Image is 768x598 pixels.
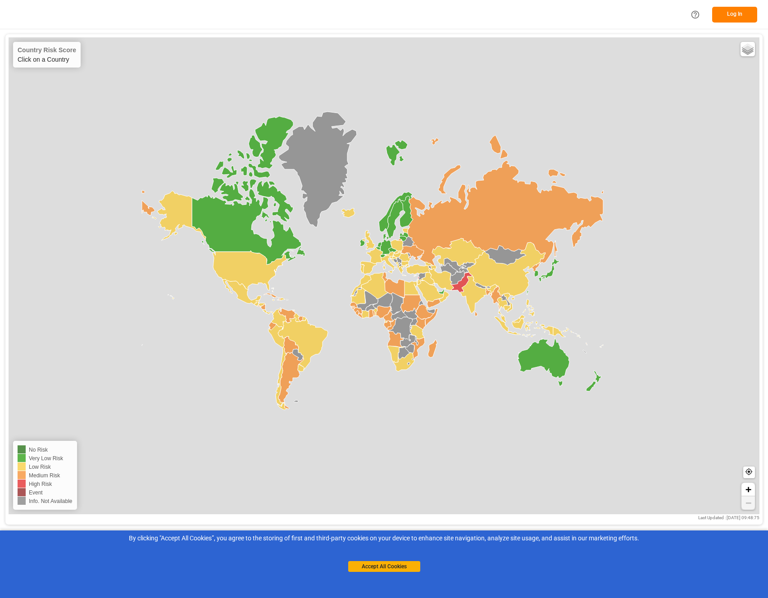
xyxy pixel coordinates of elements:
span: Low Risk [29,464,51,470]
div: By clicking "Accept All Cookies”, you agree to the storing of first and third-party cookies on yo... [6,534,762,543]
a: Layers [741,42,755,56]
span: − [745,497,751,508]
span: Very Low Risk [29,455,63,462]
button: Accept All Cookies [348,561,420,572]
a: Zoom in [741,483,755,496]
span: High Risk [29,481,52,487]
span: Medium Risk [29,472,60,479]
div: Last Updated : [DATE] 09:48:75 [9,514,759,521]
span: Event [29,489,43,496]
span: No Risk [29,447,48,453]
span: + [745,484,751,495]
div: Click on a Country [18,46,76,63]
h4: Country Risk Score [18,46,76,54]
a: Zoom out [741,496,755,510]
button: Help Center [685,5,705,25]
button: Log In [712,7,757,23]
span: Info. Not Available [29,498,73,504]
